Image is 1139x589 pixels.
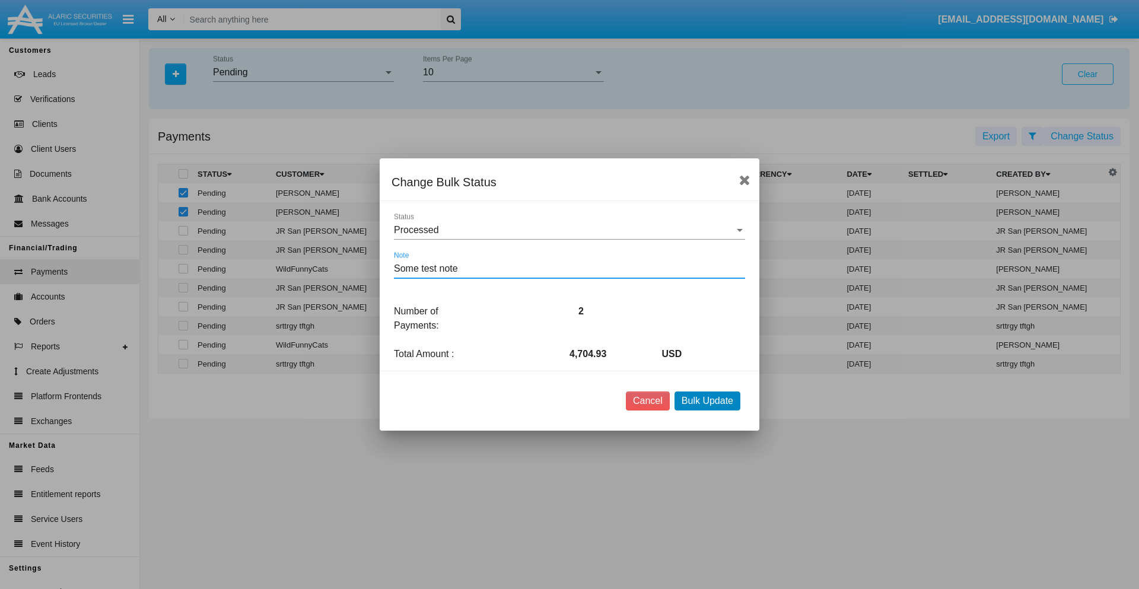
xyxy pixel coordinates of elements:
button: Cancel [626,391,670,410]
p: USD [662,347,755,361]
p: Number of Payments: [385,304,478,333]
p: Total Amount : [385,347,478,361]
p: 2 [569,304,662,319]
span: Processed [394,225,439,235]
p: 4,704.93 [569,347,662,361]
button: Bulk Update [675,391,740,410]
div: Change Bulk Status [392,173,747,192]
